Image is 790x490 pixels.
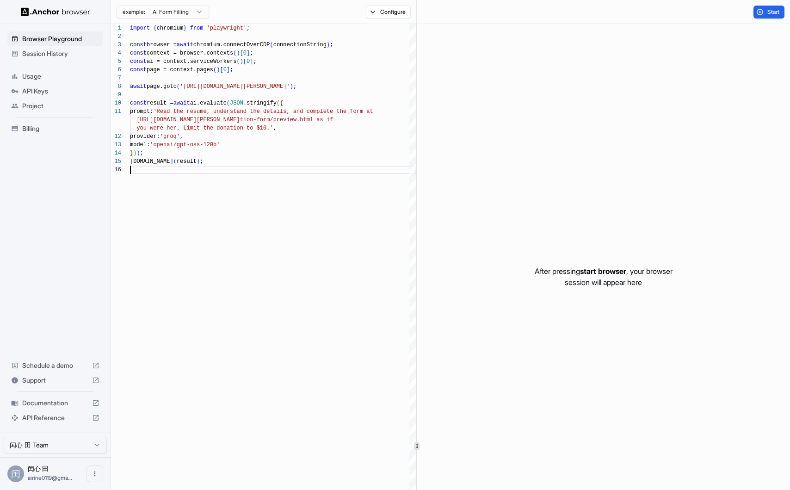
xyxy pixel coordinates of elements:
span: Project [22,101,99,111]
span: 'openai/gpt-oss-120b' [150,142,220,148]
span: connectionString [273,42,327,48]
span: result [177,158,197,165]
span: ; [200,158,203,165]
div: Schedule a demo [7,358,103,373]
span: const [130,58,147,65]
span: const [130,50,147,56]
div: 闰 [7,465,24,482]
span: 0 [223,67,227,73]
span: ) [240,58,243,65]
span: context = browser.contexts [147,50,233,56]
span: { [153,25,156,31]
span: [URL][DOMAIN_NAME][PERSON_NAME] [136,117,240,123]
span: ( [277,100,280,106]
span: 'groq' [160,133,180,140]
span: [ [240,50,243,56]
button: Start [753,6,784,19]
span: you were her. Limit the donation to $10.' [136,125,273,131]
div: API Reference [7,410,103,425]
span: Documentation [22,398,88,408]
div: 3 [111,41,121,49]
div: Browser Playground [7,31,103,46]
span: ; [250,50,253,56]
div: Session History [7,46,103,61]
span: provider: [130,133,160,140]
span: page.goto [147,83,177,90]
span: ) [290,83,293,90]
span: JSON [230,100,243,106]
span: example: [123,8,145,16]
span: 0 [243,50,247,56]
span: ] [250,58,253,65]
span: } [130,150,133,156]
span: const [130,67,147,73]
span: [DOMAIN_NAME] [130,158,173,165]
div: 5 [111,57,121,66]
div: 8 [111,82,121,91]
span: model: [130,142,150,148]
img: Anchor Logo [21,7,90,16]
span: lete the form at [320,108,373,115]
div: Support [7,373,103,388]
span: ( [270,42,273,48]
span: Browser Playground [22,34,99,43]
div: 1 [111,24,121,32]
span: await [130,83,147,90]
span: const [130,42,147,48]
div: 13 [111,141,121,149]
div: 14 [111,149,121,157]
span: Start [767,8,780,16]
span: ( [213,67,216,73]
span: await [177,42,193,48]
div: 9 [111,91,121,99]
span: ( [233,50,236,56]
span: , [180,133,183,140]
span: Support [22,376,88,385]
span: tion-form/preview.html as if [240,117,333,123]
span: ) [136,150,140,156]
div: API Keys [7,84,103,99]
span: { [280,100,283,106]
span: Billing [22,124,99,133]
span: 'Read the resume, understand the details, and comp [153,108,320,115]
span: import [130,25,150,31]
span: ) [236,50,240,56]
span: Usage [22,72,99,81]
span: ) [133,150,136,156]
span: Schedule a demo [22,361,88,370]
div: 10 [111,99,121,107]
div: Documentation [7,396,103,410]
button: Configure [366,6,411,19]
span: ; [253,58,256,65]
span: const [130,100,147,106]
span: 闰心 田 [28,465,49,472]
span: start browser [580,267,626,276]
span: ; [247,25,250,31]
span: , [273,125,277,131]
span: ai.evaluate [190,100,227,106]
span: .stringify [243,100,277,106]
div: 12 [111,132,121,141]
span: browser = [147,42,177,48]
span: ; [293,83,296,90]
span: } [183,25,186,31]
div: Usage [7,69,103,84]
div: Billing [7,121,103,136]
span: 0 [247,58,250,65]
span: ] [227,67,230,73]
span: chromium.connectOverCDP [193,42,270,48]
span: prompt: [130,108,153,115]
div: 6 [111,66,121,74]
span: ( [236,58,240,65]
div: 4 [111,49,121,57]
span: ( [177,83,180,90]
span: 'playwright' [207,25,247,31]
div: 2 [111,32,121,41]
span: ; [140,150,143,156]
div: 7 [111,74,121,82]
p: After pressing , your browser session will appear here [535,266,673,288]
span: airine0119@gmail.com [28,474,72,481]
span: [ [243,58,247,65]
div: 11 [111,107,121,116]
span: API Keys [22,87,99,96]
